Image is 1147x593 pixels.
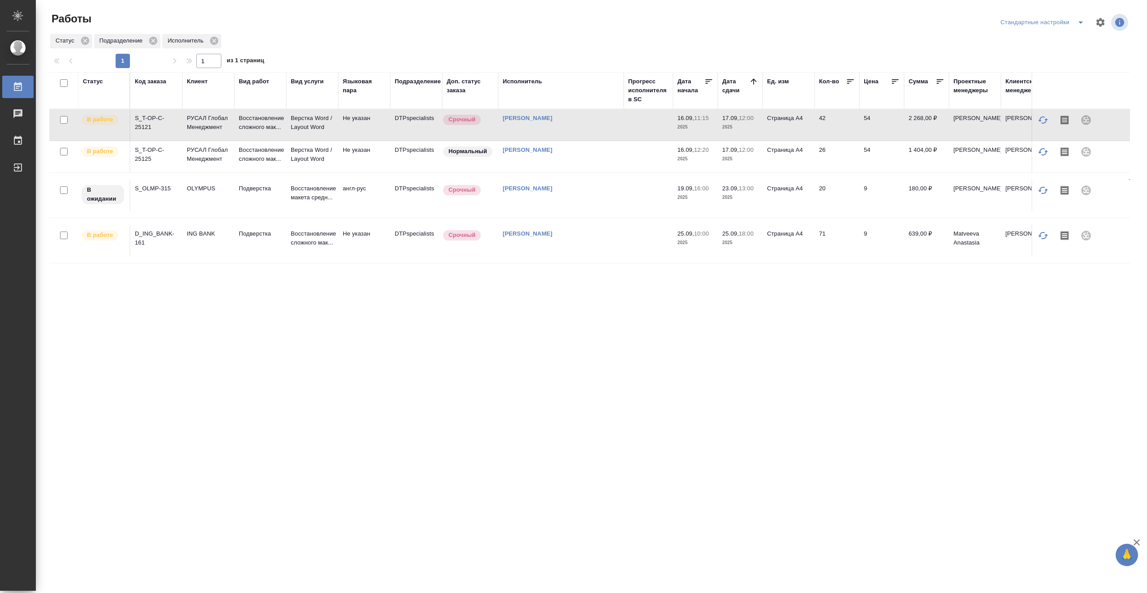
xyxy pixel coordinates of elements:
[722,238,758,247] p: 2025
[162,34,221,48] div: Исполнитель
[904,109,949,141] td: 2 268,00 ₽
[722,123,758,132] p: 2025
[722,230,739,237] p: 25.09,
[628,77,668,104] div: Прогресс исполнителя в SC
[1075,109,1097,131] div: Проект не привязан
[694,185,709,192] p: 16:00
[1001,225,1053,256] td: [PERSON_NAME]
[998,15,1090,30] div: split button
[909,77,928,86] div: Сумма
[187,114,230,132] p: РУСАЛ Глобал Менеджмент
[1001,180,1053,211] td: [PERSON_NAME]
[135,146,178,163] div: S_T-OP-C-25125
[677,193,713,202] p: 2025
[1054,109,1075,131] button: Скопировать мини-бриф
[694,146,709,153] p: 12:20
[503,77,542,86] div: Исполнитель
[1111,14,1130,31] span: Посмотреть информацию
[677,123,713,132] p: 2025
[739,230,754,237] p: 18:00
[338,180,390,211] td: англ-рус
[81,229,125,241] div: Исполнитель выполняет работу
[87,147,113,156] p: В работе
[739,185,754,192] p: 13:00
[694,115,709,121] p: 11:15
[390,225,442,256] td: DTPspecialists
[763,141,815,172] td: Страница А4
[83,77,103,86] div: Статус
[448,185,475,194] p: Срочный
[239,229,282,238] p: Подверстка
[87,231,113,240] p: В работе
[187,184,230,193] p: OLYMPUS
[904,225,949,256] td: 639,00 ₽
[291,229,334,247] p: Восстановление сложного мак...
[953,77,996,95] div: Проектные менеджеры
[291,114,334,132] p: Верстка Word / Layout Word
[1119,546,1134,564] span: 🙏
[390,180,442,211] td: DTPspecialists
[1075,141,1097,163] div: Проект не привязан
[722,146,739,153] p: 17.09,
[135,184,178,193] div: S_OLMP-315
[949,180,1001,211] td: [PERSON_NAME]
[763,180,815,211] td: Страница А4
[1075,180,1097,201] div: Проект не привязан
[722,77,749,95] div: Дата сдачи
[1054,141,1075,163] button: Скопировать мини-бриф
[1090,12,1111,33] span: Настроить таблицу
[291,77,324,86] div: Вид услуги
[168,36,207,45] p: Исполнитель
[447,77,494,95] div: Доп. статус заказа
[56,36,78,45] p: Статус
[819,77,839,86] div: Кол-во
[1001,109,1053,141] td: [PERSON_NAME]
[677,155,713,163] p: 2025
[815,180,859,211] td: 20
[677,230,694,237] p: 25.09,
[1054,225,1075,246] button: Скопировать мини-бриф
[338,109,390,141] td: Не указан
[187,77,207,86] div: Клиент
[859,225,904,256] td: 9
[1032,225,1054,246] button: Обновить
[1116,544,1138,566] button: 🙏
[677,115,694,121] p: 16.09,
[904,141,949,172] td: 1 404,00 ₽
[1054,180,1075,201] button: Скопировать мини-бриф
[694,230,709,237] p: 10:00
[722,193,758,202] p: 2025
[904,180,949,211] td: 180,00 ₽
[503,185,552,192] a: [PERSON_NAME]
[94,34,160,48] div: Подразделение
[864,77,879,86] div: Цена
[1005,77,1048,95] div: Клиентские менеджеры
[815,141,859,172] td: 26
[395,77,441,86] div: Подразделение
[815,109,859,141] td: 42
[338,141,390,172] td: Не указан
[722,155,758,163] p: 2025
[739,115,754,121] p: 12:00
[763,225,815,256] td: Страница А4
[503,146,552,153] a: [PERSON_NAME]
[1032,109,1054,131] button: Обновить
[1032,180,1054,201] button: Обновить
[503,115,552,121] a: [PERSON_NAME]
[1075,225,1097,246] div: Проект не привязан
[187,146,230,163] p: РУСАЛ Глобал Менеджмент
[739,146,754,153] p: 12:00
[448,115,475,124] p: Срочный
[239,184,282,193] p: Подверстка
[448,231,475,240] p: Срочный
[677,77,704,95] div: Дата начала
[859,180,904,211] td: 9
[503,230,552,237] a: [PERSON_NAME]
[390,109,442,141] td: DTPspecialists
[291,146,334,163] p: Верстка Word / Layout Word
[859,141,904,172] td: 54
[135,229,178,247] div: D_ING_BANK-161
[49,12,91,26] span: Работы
[448,147,487,156] p: Нормальный
[859,109,904,141] td: 54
